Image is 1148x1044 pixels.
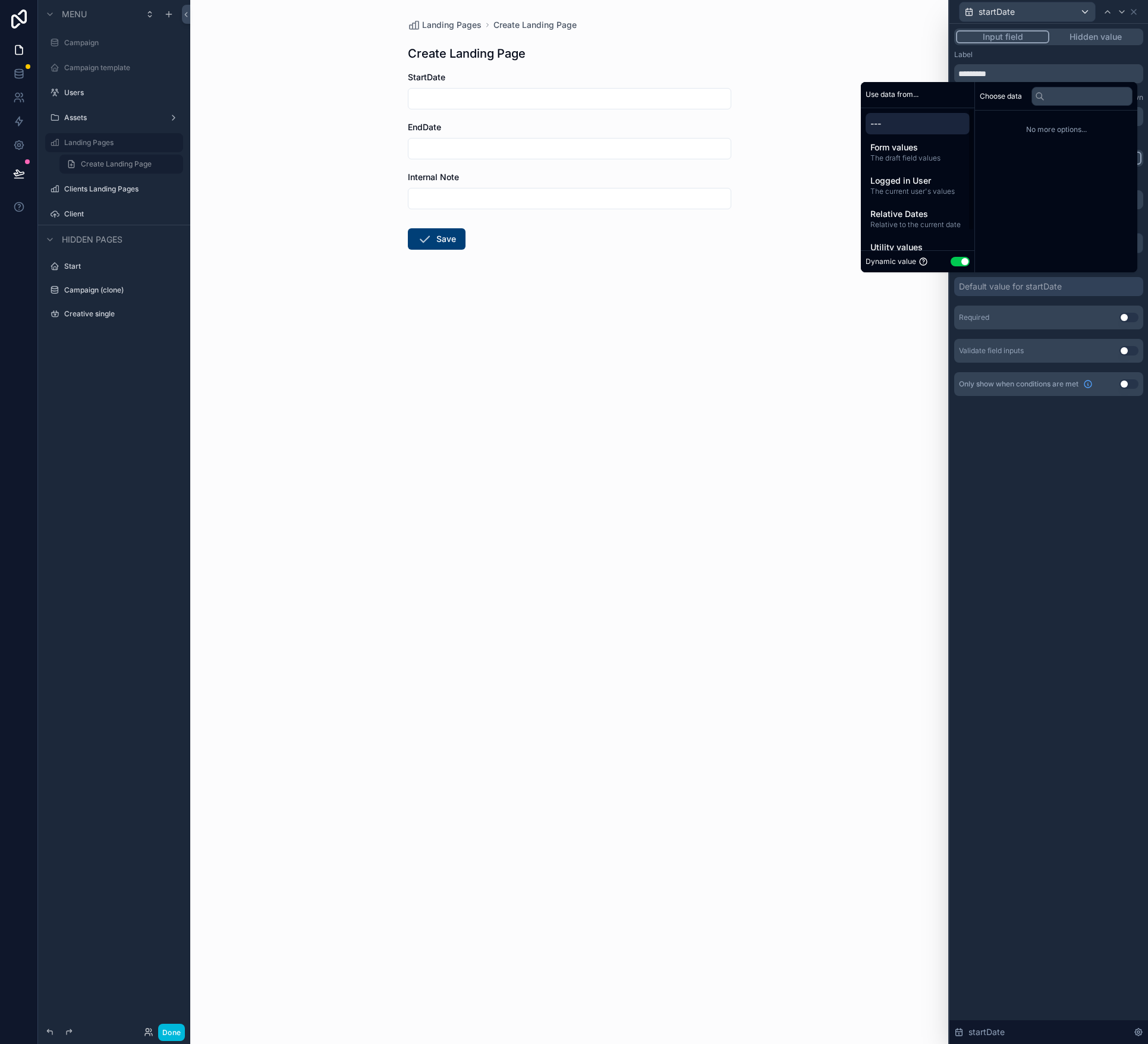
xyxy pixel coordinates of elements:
[64,88,176,98] label: Users
[62,234,122,246] span: Hidden pages
[959,313,989,322] div: Required
[64,209,176,219] label: Client
[870,241,965,253] span: Utility values
[954,50,973,59] label: Label
[866,257,916,266] span: Dynamic value
[956,30,1049,43] button: Input field
[870,175,965,187] span: Logged in User
[980,92,1022,101] span: Choose data
[959,281,1062,293] div: Default value for startDate
[64,262,176,271] label: Start
[408,72,445,82] span: StartDate
[81,159,152,169] span: Create Landing Page
[959,2,1096,22] button: startDate
[64,38,176,48] label: Campaign
[64,285,176,295] label: Campaign (clone)
[62,8,87,20] span: Menu
[422,19,482,31] span: Landing Pages
[59,155,183,174] a: Create Landing Page
[64,63,176,73] label: Campaign template
[870,153,965,163] span: The draft field values
[870,187,965,196] span: The current user's values
[408,172,459,182] span: Internal Note
[408,228,466,250] button: Save
[861,108,974,250] div: scrollable content
[64,309,176,319] label: Creative single
[870,118,965,130] span: ---
[866,90,919,99] span: Use data from...
[408,19,482,31] a: Landing Pages
[968,1026,1005,1038] span: startDate
[64,113,159,122] label: Assets
[408,45,526,62] h1: Create Landing Page
[493,19,577,31] a: Create Landing Page
[64,138,176,147] label: Landing Pages
[870,141,965,153] span: Form values
[64,184,176,194] label: Clients Landing Pages
[959,346,1024,356] div: Validate field inputs
[870,208,965,220] span: Relative Dates
[1049,30,1141,43] button: Hidden value
[870,220,965,229] span: Relative to the current date
[408,122,441,132] span: EndDate
[959,379,1078,389] span: Only show when conditions are met
[979,6,1015,18] span: startDate
[158,1024,185,1041] button: Done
